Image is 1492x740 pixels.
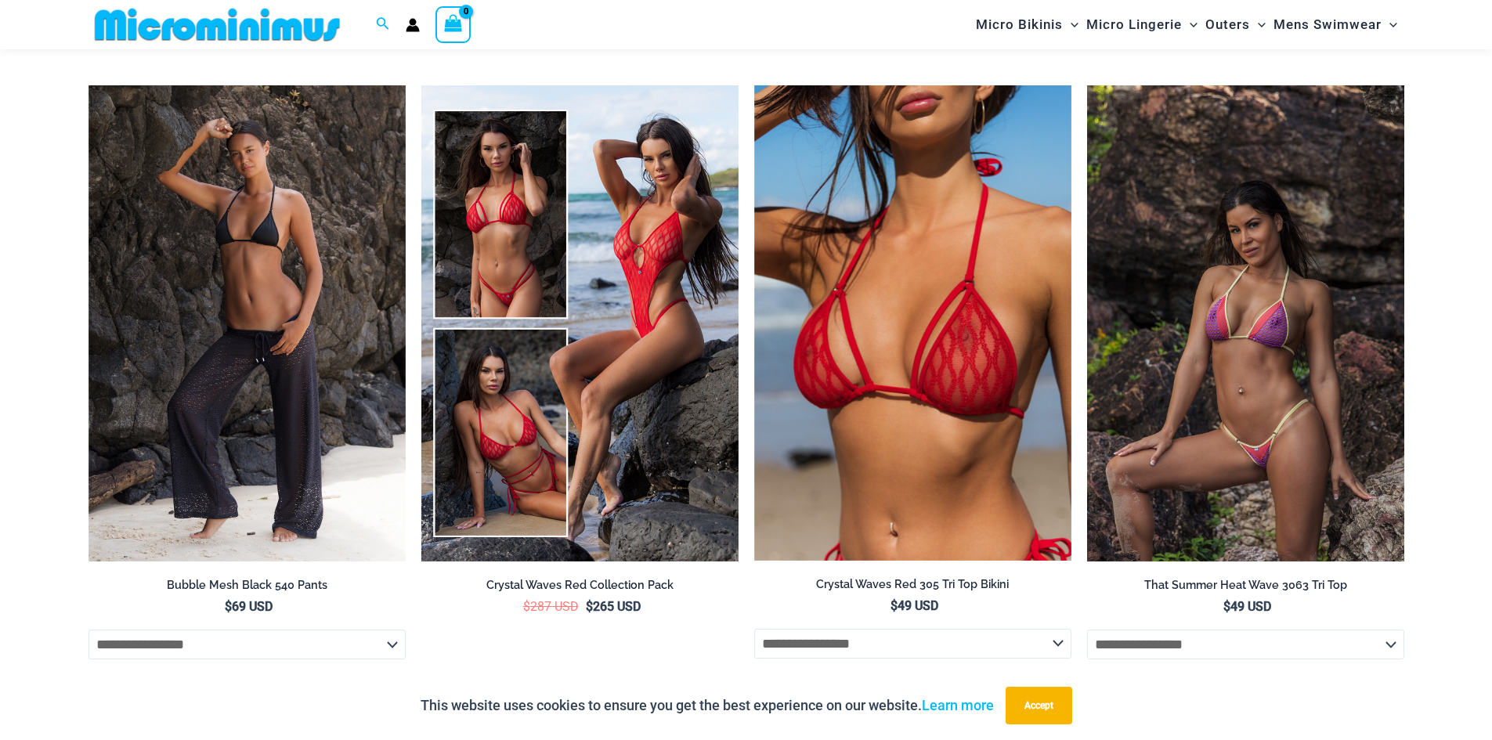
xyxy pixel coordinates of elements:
[1223,599,1230,614] span: $
[435,6,471,42] a: View Shopping Cart, empty
[1270,5,1401,45] a: Mens SwimwearMenu ToggleMenu Toggle
[89,7,346,42] img: MM SHOP LOGO FLAT
[225,599,232,614] span: $
[972,5,1082,45] a: Micro BikinisMenu ToggleMenu Toggle
[1087,578,1404,593] h2: That Summer Heat Wave 3063 Tri Top
[89,85,406,561] img: Bubble Mesh Black 540 Pants 01
[421,578,739,593] h2: Crystal Waves Red Collection Pack
[225,599,273,614] bdi: 69 USD
[891,598,898,613] span: $
[1223,599,1271,614] bdi: 49 USD
[523,599,579,614] bdi: 287 USD
[1201,5,1270,45] a: OutersMenu ToggleMenu Toggle
[1087,578,1404,598] a: That Summer Heat Wave 3063 Tri Top
[376,15,390,34] a: Search icon link
[1082,5,1201,45] a: Micro LingerieMenu ToggleMenu Toggle
[586,599,593,614] span: $
[922,697,994,713] a: Learn more
[421,694,994,717] p: This website uses cookies to ensure you get the best experience on our website.
[1273,5,1382,45] span: Mens Swimwear
[754,577,1071,597] a: Crystal Waves Red 305 Tri Top Bikini
[970,2,1404,47] nav: Site Navigation
[1087,85,1404,561] img: That Summer Heat Wave 3063 Tri Top 4303 Micro Bottom 02
[754,577,1071,592] h2: Crystal Waves Red 305 Tri Top Bikini
[89,578,406,593] h2: Bubble Mesh Black 540 Pants
[89,85,406,561] a: Bubble Mesh Black 540 Pants 01Bubble Mesh Black 540 Pants 03Bubble Mesh Black 540 Pants 03
[1250,5,1266,45] span: Menu Toggle
[421,85,739,561] a: Collection PackCrystal Waves 305 Tri Top 4149 Thong 01Crystal Waves 305 Tri Top 4149 Thong 01
[891,598,938,613] bdi: 49 USD
[1382,5,1397,45] span: Menu Toggle
[586,599,641,614] bdi: 265 USD
[1086,5,1182,45] span: Micro Lingerie
[421,578,739,598] a: Crystal Waves Red Collection Pack
[89,578,406,598] a: Bubble Mesh Black 540 Pants
[1182,5,1198,45] span: Menu Toggle
[1087,85,1404,561] a: That Summer Heat Wave 3063 Tri Top 01That Summer Heat Wave 3063 Tri Top 4303 Micro Bottom 02That ...
[406,18,420,32] a: Account icon link
[754,85,1071,560] a: Crystal Waves 305 Tri Top 01Crystal Waves 305 Tri Top 4149 Thong 04Crystal Waves 305 Tri Top 4149...
[421,85,739,561] img: Collection Pack
[523,599,530,614] span: $
[1006,687,1072,724] button: Accept
[1205,5,1250,45] span: Outers
[976,5,1063,45] span: Micro Bikinis
[754,85,1071,560] img: Crystal Waves 305 Tri Top 01
[1063,5,1078,45] span: Menu Toggle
